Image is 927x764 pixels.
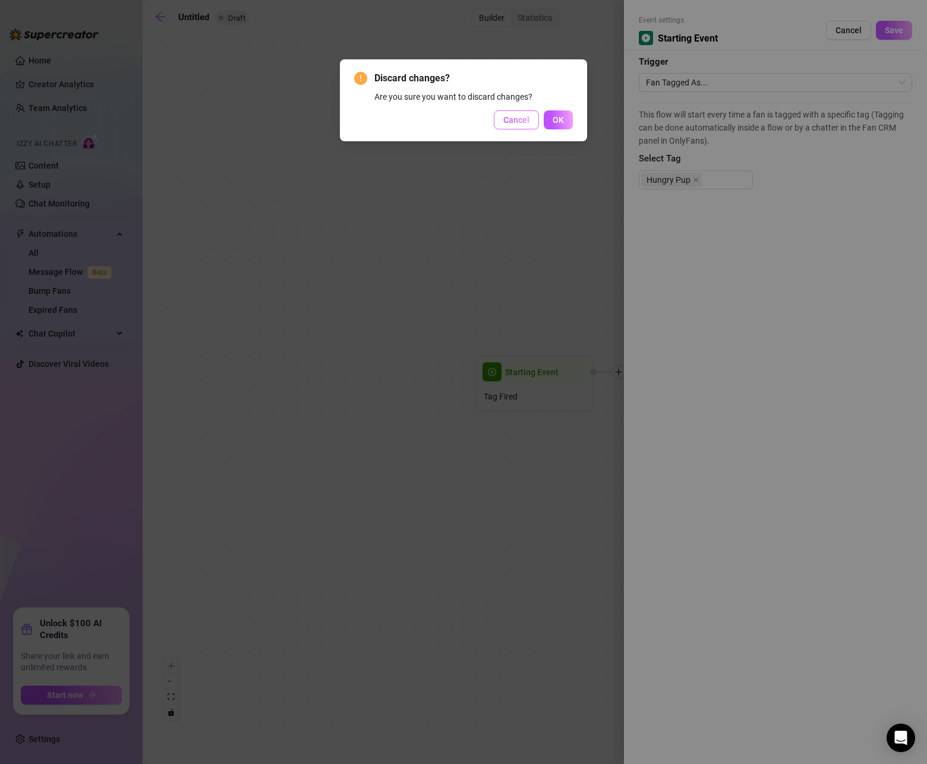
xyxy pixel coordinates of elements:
[887,724,915,752] div: Open Intercom Messenger
[553,115,564,125] span: OK
[374,90,573,103] div: Are you sure you want to discard changes?
[494,110,539,129] button: Cancel
[374,71,573,85] span: Discard changes?
[544,110,573,129] button: OK
[503,115,529,125] span: Cancel
[354,72,367,85] span: exclamation-circle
